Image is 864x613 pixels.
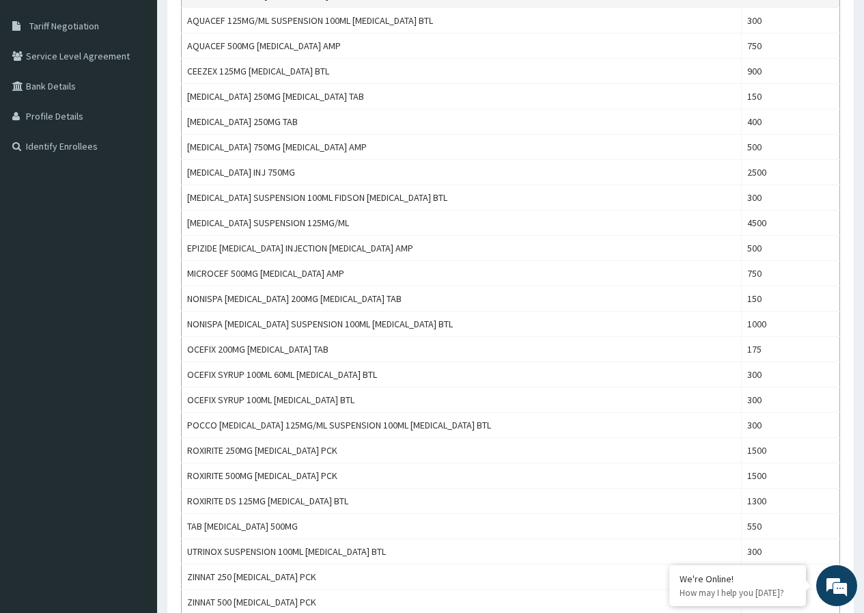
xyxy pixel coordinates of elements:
td: OCEFIX SYRUP 100ML 60ML [MEDICAL_DATA] BTL [182,362,742,387]
td: 500 [742,236,840,261]
td: 1000 [742,312,840,337]
td: [MEDICAL_DATA] SUSPENSION 125MG/ML [182,210,742,236]
td: AQUACEF 500MG [MEDICAL_DATA] AMP [182,33,742,59]
td: 150 [742,286,840,312]
td: 750 [742,33,840,59]
td: NONISPA [MEDICAL_DATA] 200MG [MEDICAL_DATA] TAB [182,286,742,312]
span: Tariff Negotiation [29,20,99,32]
td: ROXIRITE 500MG [MEDICAL_DATA] PCK [182,463,742,489]
td: 1500 [742,438,840,463]
td: ZINNAT 250 [MEDICAL_DATA] PCK [182,564,742,590]
td: ROXIRITE 250MG [MEDICAL_DATA] PCK [182,438,742,463]
td: 300 [742,413,840,438]
td: 1300 [742,489,840,514]
td: 550 [742,514,840,539]
td: 300 [742,8,840,33]
td: 1500 [742,463,840,489]
p: How may I help you today? [680,587,796,599]
td: 400 [742,109,840,135]
td: OCEFIX SYRUP 100ML [MEDICAL_DATA] BTL [182,387,742,413]
img: d_794563401_company_1708531726252_794563401 [25,68,55,103]
td: [MEDICAL_DATA] SUSPENSION 100ML FIDSON [MEDICAL_DATA] BTL [182,185,742,210]
td: ROXIRITE DS 125MG [MEDICAL_DATA] BTL [182,489,742,514]
td: MICROCEF 500MG [MEDICAL_DATA] AMP [182,261,742,286]
td: [MEDICAL_DATA] 750MG [MEDICAL_DATA] AMP [182,135,742,160]
td: 2300 [742,564,840,590]
span: We're online! [79,172,189,310]
td: UTRINOX SUSPENSION 100ML [MEDICAL_DATA] BTL [182,539,742,564]
div: Chat with us now [71,77,229,94]
td: 2500 [742,160,840,185]
td: NONISPA [MEDICAL_DATA] SUSPENSION 100ML [MEDICAL_DATA] BTL [182,312,742,337]
td: 300 [742,362,840,387]
td: EPIZIDE [MEDICAL_DATA] INJECTION [MEDICAL_DATA] AMP [182,236,742,261]
td: 175 [742,337,840,362]
div: Minimize live chat window [224,7,257,40]
td: CEEZEX 125MG [MEDICAL_DATA] BTL [182,59,742,84]
td: [MEDICAL_DATA] 250MG [MEDICAL_DATA] TAB [182,84,742,109]
td: 900 [742,59,840,84]
td: 300 [742,387,840,413]
td: [MEDICAL_DATA] 250MG TAB [182,109,742,135]
td: 500 [742,135,840,160]
td: 750 [742,261,840,286]
textarea: Type your message and hit 'Enter' [7,373,260,421]
td: 4500 [742,210,840,236]
td: AQUACEF 125MG/ML SUSPENSION 100ML [MEDICAL_DATA] BTL [182,8,742,33]
td: 150 [742,84,840,109]
td: 300 [742,185,840,210]
td: [MEDICAL_DATA] INJ 750MG [182,160,742,185]
div: We're Online! [680,573,796,585]
td: OCEFIX 200MG [MEDICAL_DATA] TAB [182,337,742,362]
td: 300 [742,539,840,564]
td: POCCO [MEDICAL_DATA] 125MG/ML SUSPENSION 100ML [MEDICAL_DATA] BTL [182,413,742,438]
td: TAB [MEDICAL_DATA] 500MG [182,514,742,539]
